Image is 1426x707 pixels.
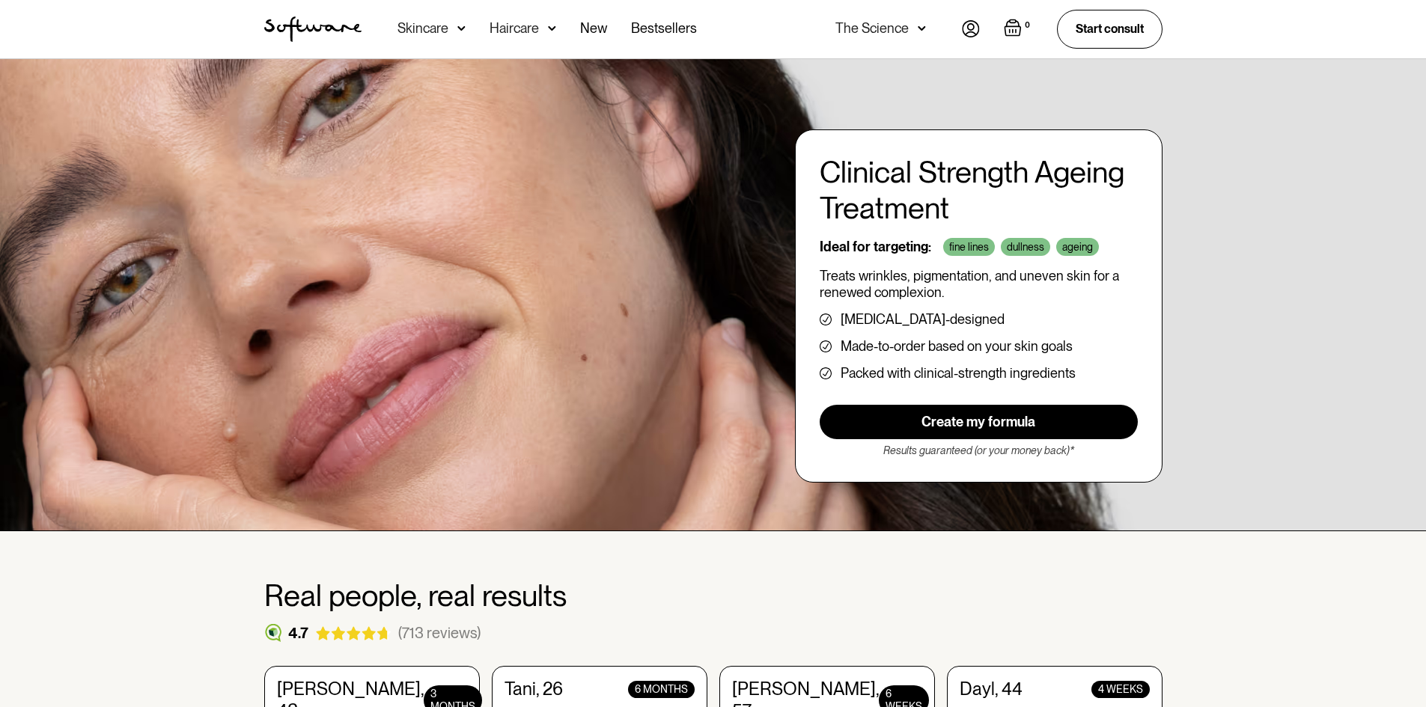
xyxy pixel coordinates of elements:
img: reviews logo [264,624,282,642]
div: Skincare [397,21,448,36]
a: Open cart [1004,19,1033,40]
img: Software Logo [264,16,362,42]
a: (713 reviews) [398,624,481,642]
em: Results guaranteed (or your money back)* [883,444,1074,456]
a: home [264,16,362,42]
li: Packed with clinical-strength ingredients [820,366,1138,381]
div: dullness [1001,238,1050,256]
div: Dayl, 44 [960,679,1023,700]
div: 4 weeks [1091,681,1150,698]
p: Ideal for targeting: [820,239,931,255]
a: Create my formula [820,405,1138,439]
h1: Clinical Strength Ageing Treatment [820,154,1138,226]
div: 6 months [628,681,695,698]
a: Start consult [1057,10,1163,48]
div: ageing [1056,238,1099,256]
img: arrow down [457,21,466,36]
div: The Science [835,21,909,36]
li: Made-to-order based on your skin goals [820,339,1138,354]
li: [MEDICAL_DATA]-designed [820,312,1138,327]
div: 0 [1022,19,1033,32]
div: fine lines [943,238,995,256]
img: reviews stars [314,626,392,640]
div: Haircare [490,21,539,36]
div: 4.7 [288,624,308,642]
div: Tani, 26 [505,679,563,700]
img: arrow down [548,21,556,36]
h2: Real people, real results [264,579,1163,612]
p: Treats wrinkles, pigmentation, and uneven skin for a renewed complexion. [820,268,1138,300]
img: arrow down [918,21,926,36]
